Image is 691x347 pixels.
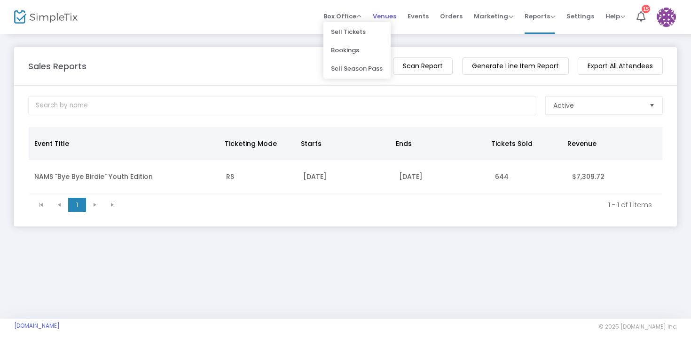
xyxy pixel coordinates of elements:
input: Search by name [28,96,536,115]
th: Tickets Sold [486,127,562,160]
th: Starts [295,127,390,160]
td: [DATE] [298,160,393,194]
span: Page 1 [68,198,86,212]
span: Revenue [567,139,597,148]
span: Help [605,12,625,21]
span: Active [553,101,574,110]
li: Bookings [323,41,391,59]
m-panel-title: Sales Reports [28,60,86,73]
td: $7,309.72 [566,160,662,194]
span: Marketing [474,12,513,21]
span: Settings [566,4,594,28]
th: Ends [390,127,485,160]
th: Ticketing Mode [219,127,295,160]
span: Events [408,4,429,28]
button: Select [645,97,659,114]
m-button: Scan Report [393,57,453,75]
span: Venues [373,4,396,28]
span: Reports [525,12,555,21]
td: [DATE] [393,160,489,194]
li: Sell Tickets [323,23,391,41]
td: RS [220,160,297,194]
a: [DOMAIN_NAME] [14,322,60,330]
kendo-pager-info: 1 - 1 of 1 items [128,200,652,210]
m-button: Export All Attendees [578,57,663,75]
td: 644 [489,160,566,194]
span: Box Office [323,12,361,21]
div: Data table [29,127,662,194]
span: © 2025 [DOMAIN_NAME] Inc. [599,323,677,331]
span: Orders [440,4,463,28]
td: NAMS "Bye Bye Birdie" Youth Edition [29,160,220,194]
li: Sell Season Pass [323,59,391,78]
m-button: Generate Line Item Report [462,57,569,75]
div: 15 [642,5,650,13]
th: Event Title [29,127,219,160]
